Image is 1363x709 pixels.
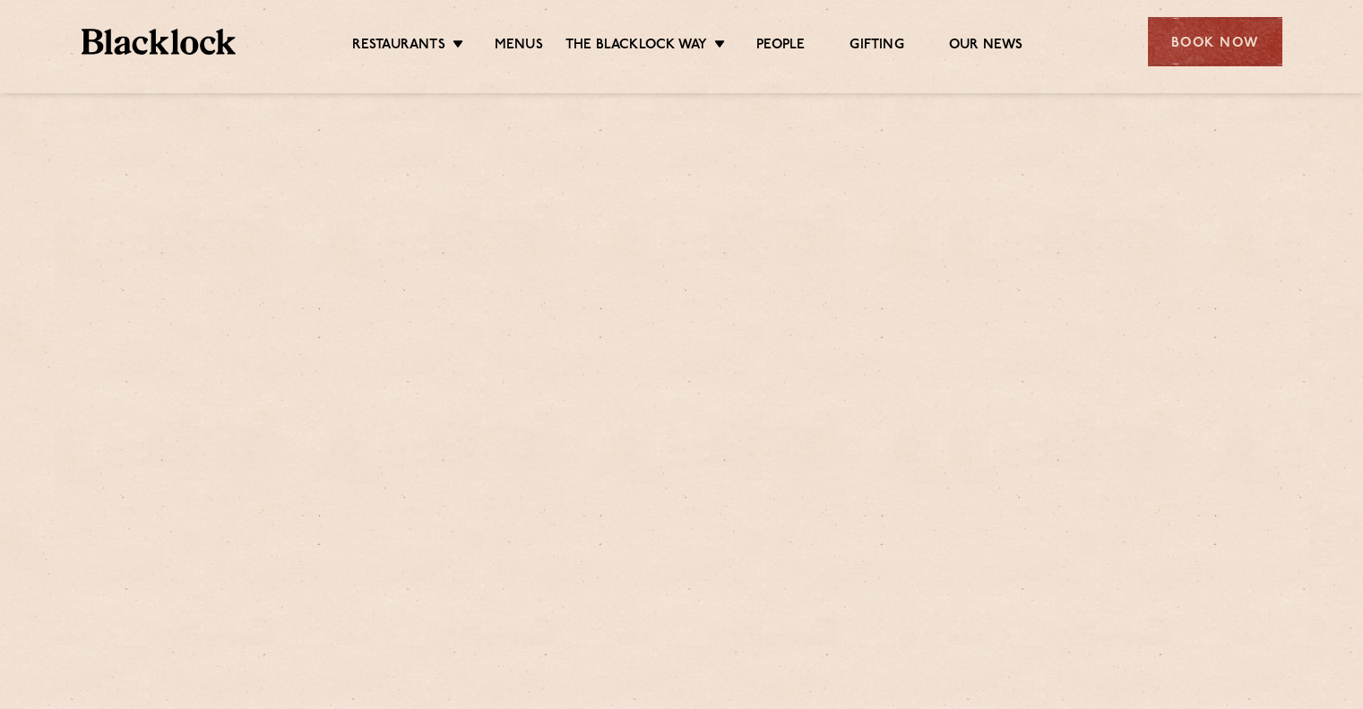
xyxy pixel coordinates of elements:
a: Our News [949,37,1023,56]
img: BL_Textured_Logo-footer-cropped.svg [82,29,237,55]
a: The Blacklock Way [565,37,707,56]
a: Gifting [850,37,903,56]
div: Book Now [1148,17,1282,66]
a: Menus [495,37,543,56]
a: Restaurants [352,37,445,56]
a: People [756,37,805,56]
